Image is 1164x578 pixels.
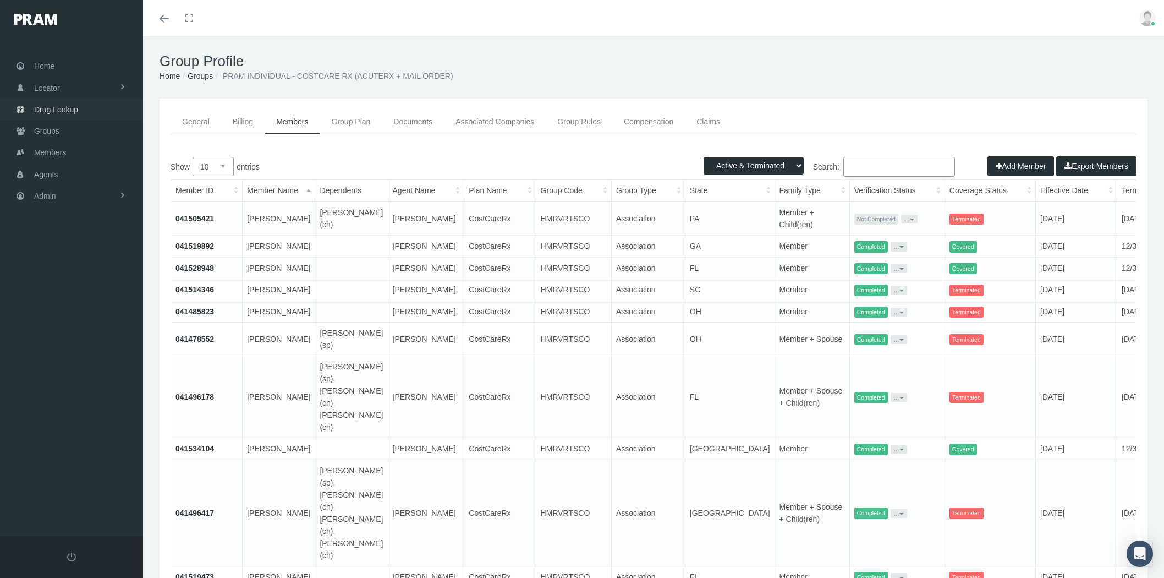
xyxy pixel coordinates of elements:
[464,460,536,566] td: CostCareRx
[775,438,849,460] td: Member
[464,236,536,258] td: CostCareRx
[315,323,388,356] td: [PERSON_NAME](sp)
[175,335,214,343] a: 041478552
[193,157,234,176] select: Showentries
[160,72,180,80] a: Home
[464,323,536,356] td: CostCareRx
[611,180,685,201] th: Group Type: activate to sort column ascending
[891,242,907,251] button: ...
[243,180,315,201] th: Member Name: activate to sort column descending
[536,301,611,323] td: HMRVRTSCO
[175,264,214,272] a: 041528948
[388,438,464,460] td: [PERSON_NAME]
[611,323,685,356] td: Association
[388,257,464,279] td: [PERSON_NAME]
[1036,460,1117,566] td: [DATE]
[945,180,1035,201] th: Coverage Status: activate to sort column ascending
[388,323,464,356] td: [PERSON_NAME]
[464,257,536,279] td: CostCareRx
[188,72,213,80] a: Groups
[315,356,388,438] td: [PERSON_NAME](sp), [PERSON_NAME](ch), [PERSON_NAME](ch)
[685,323,775,356] td: OH
[854,263,888,275] span: Completed
[315,180,388,201] th: Dependents
[175,242,214,250] a: 041519892
[221,110,265,134] a: Billing
[464,356,536,438] td: CostCareRx
[685,110,732,134] a: Claims
[175,392,214,401] a: 041496178
[243,236,315,258] td: [PERSON_NAME]
[1036,236,1117,258] td: [DATE]
[464,438,536,460] td: CostCareRx
[464,301,536,323] td: CostCareRx
[265,110,320,134] a: Members
[34,142,66,163] span: Members
[891,445,907,454] button: ...
[685,356,775,438] td: FL
[854,285,888,296] span: Completed
[388,201,464,236] td: [PERSON_NAME]
[775,323,849,356] td: Member + Spouse
[171,180,243,201] th: Member ID: activate to sort column ascending
[243,323,315,356] td: [PERSON_NAME]
[685,279,775,301] td: SC
[854,508,888,519] span: Completed
[1036,201,1117,236] td: [DATE]
[949,392,984,403] span: Terminated
[854,392,888,403] span: Completed
[854,334,888,346] span: Completed
[14,14,57,25] img: PRAM_20_x_78.png
[685,201,775,236] td: PA
[611,201,685,236] td: Association
[444,110,546,134] a: Associated Companies
[854,307,888,318] span: Completed
[388,301,464,323] td: [PERSON_NAME]
[891,509,907,518] button: ...
[388,180,464,201] th: Agent Name: activate to sort column ascending
[171,157,654,176] label: Show entries
[1127,541,1153,567] div: Open Intercom Messenger
[34,186,56,206] span: Admin
[243,201,315,236] td: [PERSON_NAME]
[891,335,907,344] button: ...
[34,121,59,141] span: Groups
[685,301,775,323] td: OH
[175,307,214,316] a: 041485823
[315,460,388,566] td: [PERSON_NAME](sp), [PERSON_NAME](ch), [PERSON_NAME](ch), [PERSON_NAME](ch)
[611,460,685,566] td: Association
[315,201,388,236] td: [PERSON_NAME](ch)
[175,509,214,517] a: 041496417
[175,444,214,453] a: 041534104
[243,460,315,566] td: [PERSON_NAME]
[654,157,955,177] label: Search:
[1036,279,1117,301] td: [DATE]
[34,99,78,120] span: Drug Lookup
[536,180,611,201] th: Group Code: activate to sort column ascending
[775,201,849,236] td: Member + Child(ren)
[891,308,907,317] button: ...
[611,438,685,460] td: Association
[34,56,54,77] span: Home
[243,438,315,460] td: [PERSON_NAME]
[775,301,849,323] td: Member
[775,460,849,566] td: Member + Spouse + Child(ren)
[243,257,315,279] td: [PERSON_NAME]
[891,264,907,273] button: ...
[34,78,60,99] span: Locator
[612,110,685,134] a: Compensation
[854,444,888,455] span: Completed
[1139,10,1156,26] img: user-placeholder.jpg
[388,356,464,438] td: [PERSON_NAME]
[536,201,611,236] td: HMRVRTSCO
[685,180,775,201] th: State: activate to sort column ascending
[243,301,315,323] td: [PERSON_NAME]
[901,215,918,223] button: ...
[536,438,611,460] td: HMRVRTSCO
[891,286,907,295] button: ...
[1056,156,1136,176] button: Export Members
[464,180,536,201] th: Plan Name: activate to sort column ascending
[775,180,849,201] th: Family Type: activate to sort column ascending
[175,214,214,223] a: 041505421
[243,279,315,301] td: [PERSON_NAME]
